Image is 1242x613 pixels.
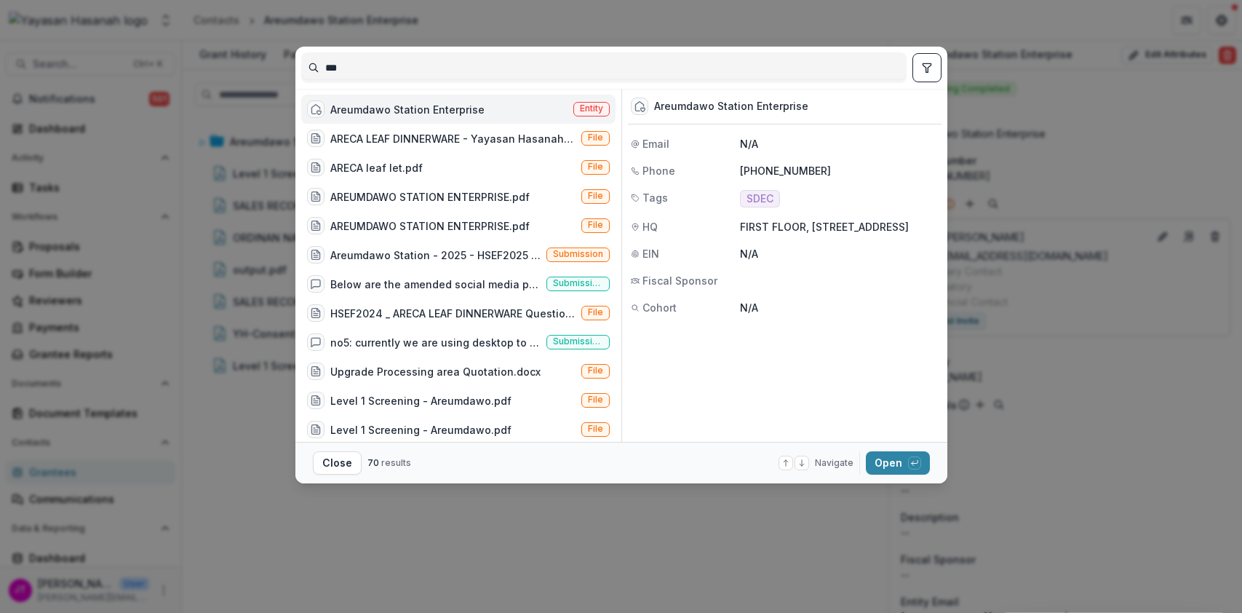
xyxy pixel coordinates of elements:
[642,219,658,234] span: HQ
[866,451,930,475] button: Open
[740,163,939,178] p: [PHONE_NUMBER]
[330,102,485,117] div: Areumdawo Station Enterprise
[588,307,603,317] span: File
[553,336,603,347] span: Submission comment
[815,456,853,470] span: Navigate
[588,133,603,143] span: File
[330,364,541,379] div: Upgrade Processing area Quotation.docx
[642,273,717,288] span: Fiscal Sponsor
[642,300,677,315] span: Cohort
[330,248,541,263] div: Areumdawo Station - 2025 - HSEF2025 - SDEC
[580,103,603,114] span: Entity
[740,246,939,261] p: N/A
[330,160,423,175] div: ARECA leaf let.pdf
[642,163,675,178] span: Phone
[330,335,541,350] div: no5: currently we are using desktop to do our 360VRT works. reason why we need laptop is that, ea...
[330,422,511,438] div: Level 1 Screening - Areumdawo.pdf
[642,246,659,261] span: EIN
[588,162,603,172] span: File
[330,393,511,408] div: Level 1 Screening - Areumdawo.pdf
[330,131,576,146] div: ARECA LEAF DINNERWARE - Yayasan Hasanah .pptx
[330,218,530,234] div: AREUMDAWO STATION ENTERPRISE.pdf
[588,365,603,376] span: File
[747,193,773,205] span: SDEC
[740,219,939,234] p: FIRST FLOOR, [STREET_ADDRESS]
[588,395,603,405] span: File
[313,451,362,475] button: Close
[367,457,379,468] span: 70
[588,191,603,201] span: File
[912,53,942,82] button: toggle filters
[381,457,411,468] span: results
[740,300,939,315] p: N/A
[330,306,576,321] div: HSEF2024 _ ARECA LEAF DINNERWARE Questionnaire.pdf
[588,220,603,230] span: File
[553,278,603,288] span: Submission comment
[553,249,603,259] span: Submission
[330,277,541,292] div: Below are the amended social media postings. Social Media Post 1 - [URL][DOMAIN_NAME] Media Post ...
[740,136,939,151] p: N/A
[330,189,530,205] div: AREUMDAWO STATION ENTERPRISE.pdf
[588,424,603,434] span: File
[642,190,668,205] span: Tags
[642,136,669,151] span: Email
[654,100,808,113] div: Areumdawo Station Enterprise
